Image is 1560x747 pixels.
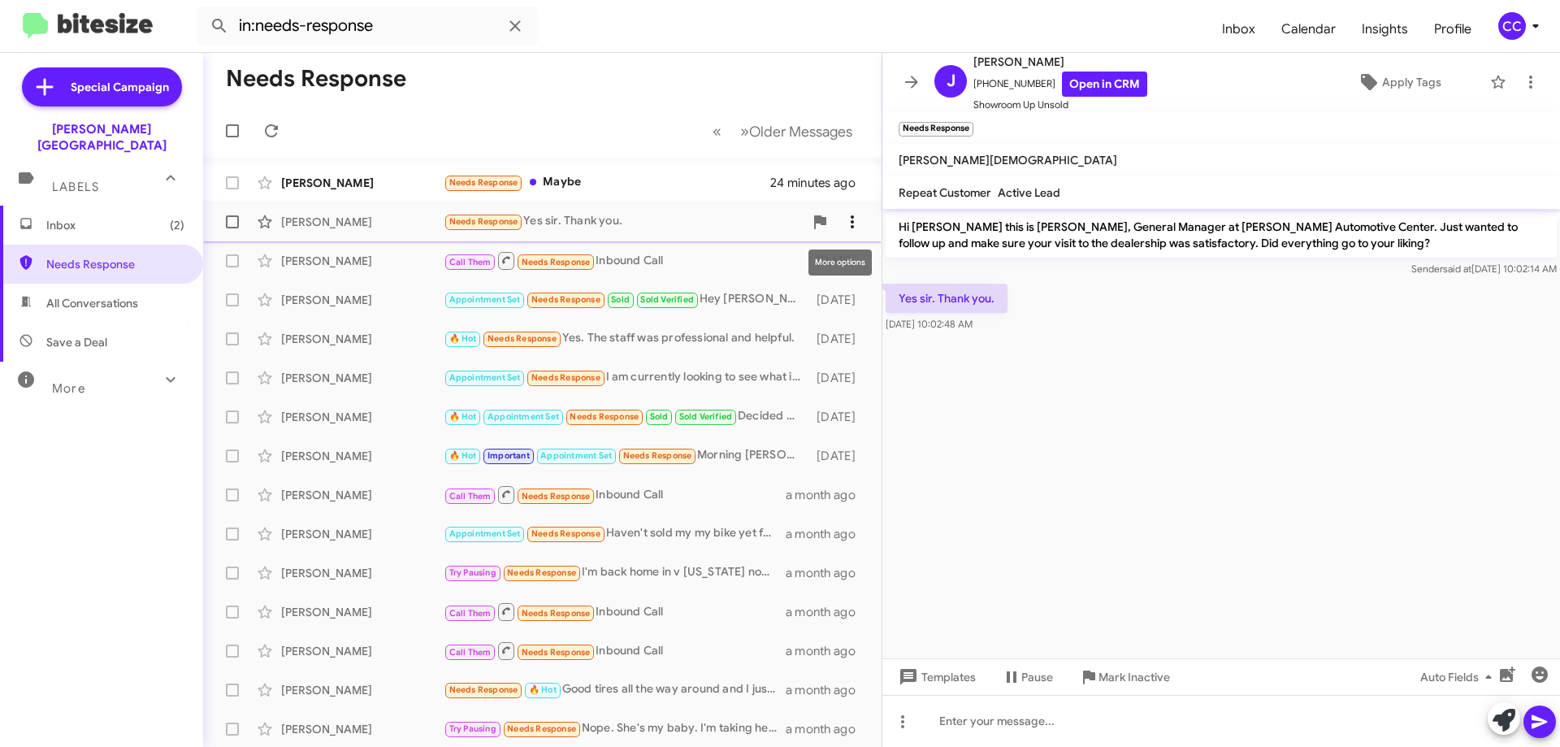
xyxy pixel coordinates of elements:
[281,253,444,269] div: [PERSON_NAME]
[46,217,184,233] span: Inbox
[895,662,976,692] span: Templates
[487,333,557,344] span: Needs Response
[786,604,869,620] div: a month ago
[449,528,521,539] span: Appointment Set
[786,682,869,698] div: a month ago
[449,723,496,734] span: Try Pausing
[570,411,639,422] span: Needs Response
[1407,662,1511,692] button: Auto Fields
[973,97,1147,113] span: Showroom Up Unsold
[973,72,1147,97] span: [PHONE_NUMBER]
[46,295,138,311] span: All Conversations
[281,643,444,659] div: [PERSON_NAME]
[1498,12,1526,40] div: CC
[449,567,496,578] span: Try Pausing
[531,372,600,383] span: Needs Response
[749,123,852,141] span: Older Messages
[281,292,444,308] div: [PERSON_NAME]
[22,67,182,106] a: Special Campaign
[998,185,1060,200] span: Active Lead
[281,565,444,581] div: [PERSON_NAME]
[650,411,669,422] span: Sold
[444,680,786,699] div: Good tires all the way around and I just put a new exhaust on it
[899,153,1117,167] span: [PERSON_NAME][DEMOGRAPHIC_DATA]
[886,284,1007,313] p: Yes sir. Thank you.
[281,526,444,542] div: [PERSON_NAME]
[444,641,786,661] div: Inbound Call
[703,115,731,148] button: Previous
[1315,67,1482,97] button: Apply Tags
[444,602,786,622] div: Inbound Call
[46,334,107,350] span: Save a Deal
[52,180,99,194] span: Labels
[886,318,973,330] span: [DATE] 10:02:48 AM
[449,257,492,267] span: Call Them
[522,491,591,502] span: Needs Response
[808,292,869,308] div: [DATE]
[444,212,804,231] div: Yes sir. Thank you.
[444,329,808,348] div: Yes. The staff was professional and helpful.
[1021,662,1053,692] span: Pause
[1268,6,1349,53] span: Calendar
[989,662,1066,692] button: Pause
[281,409,444,425] div: [PERSON_NAME]
[449,450,477,461] span: 🔥 Hot
[899,185,991,200] span: Repeat Customer
[540,450,612,461] span: Appointment Set
[226,66,406,92] h1: Needs Response
[730,115,862,148] button: Next
[449,333,477,344] span: 🔥 Hot
[1349,6,1421,53] a: Insights
[281,604,444,620] div: [PERSON_NAME]
[899,122,973,137] small: Needs Response
[487,411,559,422] span: Appointment Set
[947,68,955,94] span: J
[786,487,869,503] div: a month ago
[449,372,521,383] span: Appointment Set
[640,294,694,305] span: Sold Verified
[786,643,869,659] div: a month ago
[444,719,786,738] div: Nope. She's my baby. I'm taking her on a road trip to [US_STATE] next week. Can't kill a Honda.
[973,52,1147,72] span: [PERSON_NAME]
[1443,263,1471,275] span: said at
[886,212,1557,258] p: Hi [PERSON_NAME] this is [PERSON_NAME], General Manager at [PERSON_NAME] Automotive Center. Just ...
[808,331,869,347] div: [DATE]
[679,411,733,422] span: Sold Verified
[1421,6,1484,53] a: Profile
[52,381,85,396] span: More
[808,250,872,276] div: More options
[507,567,576,578] span: Needs Response
[882,662,989,692] button: Templates
[808,370,869,386] div: [DATE]
[197,7,538,46] input: Search
[1066,662,1183,692] button: Mark Inactive
[444,250,808,271] div: Inbound Call
[808,409,869,425] div: [DATE]
[281,175,444,191] div: [PERSON_NAME]
[281,214,444,230] div: [PERSON_NAME]
[786,721,869,737] div: a month ago
[531,294,600,305] span: Needs Response
[281,448,444,464] div: [PERSON_NAME]
[281,721,444,737] div: [PERSON_NAME]
[449,177,518,188] span: Needs Response
[444,446,808,465] div: Morning [PERSON_NAME]... we were unable to connect and get concrete info wanted
[522,647,591,658] span: Needs Response
[1209,6,1268,53] a: Inbox
[281,682,444,698] div: [PERSON_NAME]
[704,115,862,148] nav: Page navigation example
[713,121,721,141] span: «
[623,450,692,461] span: Needs Response
[531,528,600,539] span: Needs Response
[529,684,557,695] span: 🔥 Hot
[1484,12,1542,40] button: CC
[444,407,808,426] div: Decided not to proceed with that. But am interested in maybe trading my truck
[522,608,591,619] span: Needs Response
[449,411,477,422] span: 🔥 Hot
[444,563,786,582] div: I'm back home in v [US_STATE] now, thanks
[281,487,444,503] div: [PERSON_NAME]
[1420,662,1498,692] span: Auto Fields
